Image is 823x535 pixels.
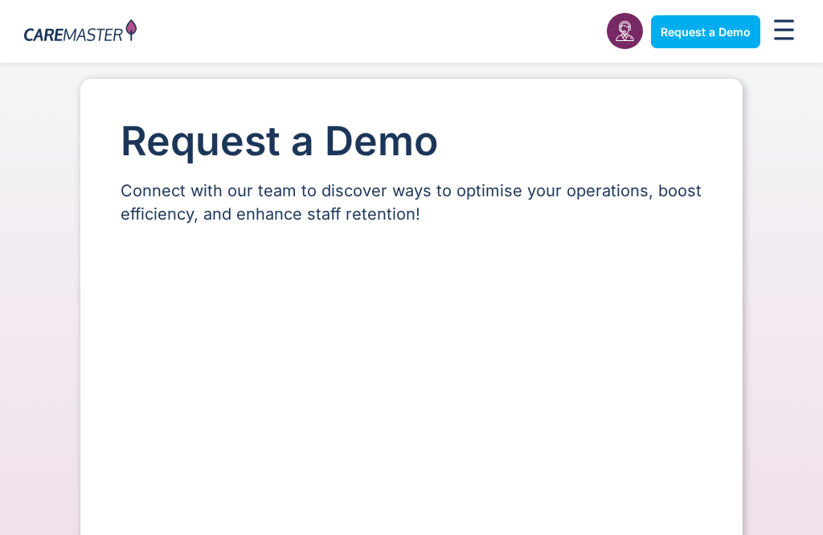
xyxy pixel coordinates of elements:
[651,15,760,48] a: Request a Demo
[121,119,702,163] h1: Request a Demo
[24,19,137,44] img: CareMaster Logo
[661,25,751,39] span: Request a Demo
[121,179,702,226] p: Connect with our team to discover ways to optimise your operations, boost efficiency, and enhance...
[768,14,799,49] div: Menu Toggle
